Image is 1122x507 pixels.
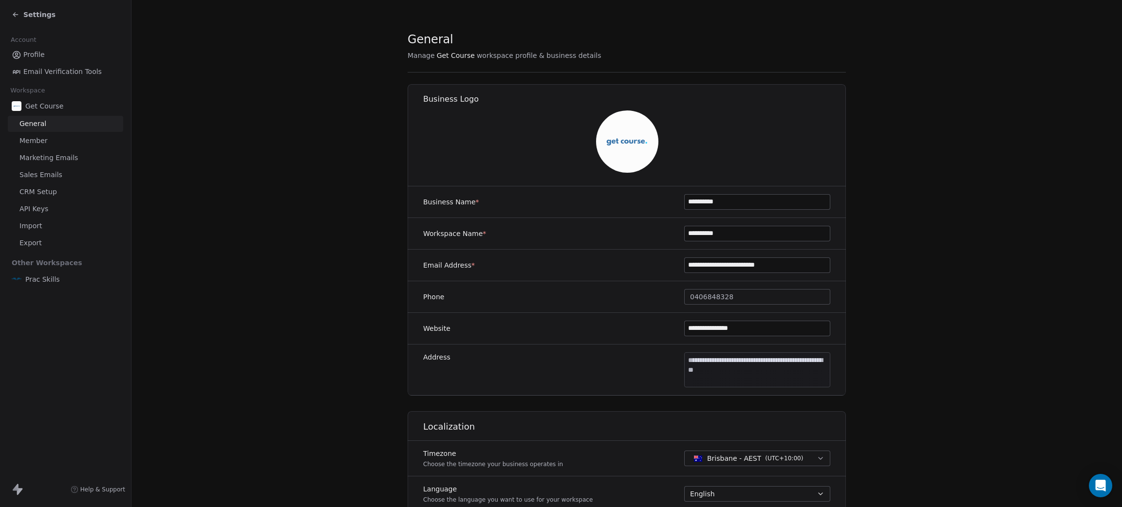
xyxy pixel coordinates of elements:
label: Phone [423,292,444,302]
label: Address [423,352,450,362]
img: gc-on-white.png [596,110,658,173]
a: Marketing Emails [8,150,123,166]
span: Account [6,33,40,47]
span: Settings [23,10,56,19]
div: Open Intercom Messenger [1089,474,1112,497]
span: Sales Emails [19,170,62,180]
h1: Localization [423,421,846,433]
span: Other Workspaces [8,255,86,271]
span: Get Course [437,51,475,60]
label: Business Name [423,197,479,207]
h1: Business Logo [423,94,846,105]
label: Language [423,484,593,494]
span: workspace profile & business details [477,51,601,60]
span: CRM Setup [19,187,57,197]
p: Choose the language you want to use for your workspace [423,496,593,504]
a: General [8,116,123,132]
a: CRM Setup [8,184,123,200]
span: Prac Skills [25,274,60,284]
span: Export [19,238,42,248]
a: Import [8,218,123,234]
label: Website [423,324,450,333]
a: Member [8,133,123,149]
span: Brisbane - AEST [707,453,761,463]
span: Marketing Emails [19,153,78,163]
span: ( UTC+10:00 ) [765,454,803,463]
a: API Keys [8,201,123,217]
label: Email Address [423,260,475,270]
span: Manage [408,51,435,60]
p: Choose the timezone your business operates in [423,460,563,468]
span: General [19,119,46,129]
span: Help & Support [80,486,125,493]
label: Timezone [423,449,563,458]
a: Sales Emails [8,167,123,183]
span: API Keys [19,204,48,214]
span: Get Course [25,101,63,111]
label: Workspace Name [423,229,486,238]
a: Export [8,235,123,251]
a: Help & Support [71,486,125,493]
a: Email Verification Tools [8,64,123,80]
span: Member [19,136,48,146]
button: Brisbane - AEST(UTC+10:00) [684,451,830,466]
span: Email Verification Tools [23,67,102,77]
a: Settings [12,10,56,19]
button: 0406848328 [684,289,830,305]
span: 0406848328 [690,292,733,302]
span: Import [19,221,42,231]
a: Profile [8,47,123,63]
img: gc-on-white.png [12,101,21,111]
span: English [690,489,715,499]
img: PracSkills%20Email%20Display%20Picture.png [12,274,21,284]
span: Workspace [6,83,49,98]
span: Profile [23,50,45,60]
span: General [408,32,453,47]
